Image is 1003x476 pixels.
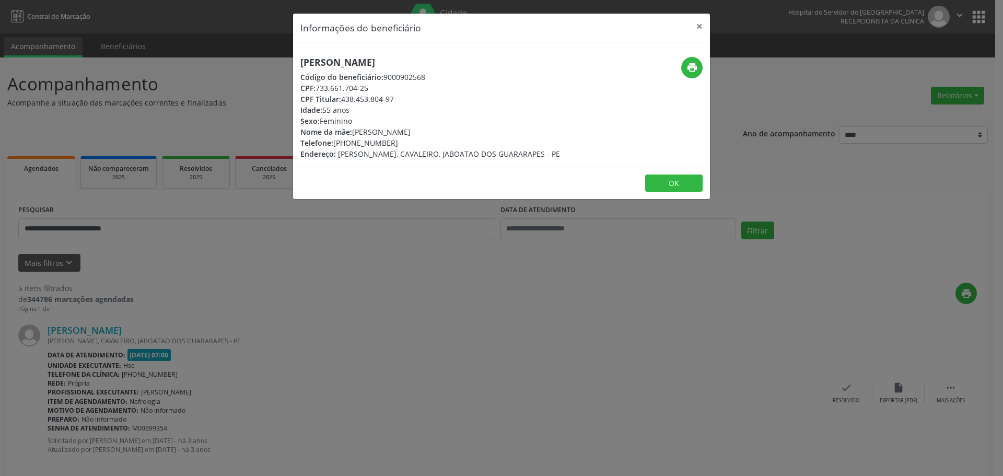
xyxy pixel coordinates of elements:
[300,138,333,148] span: Telefone:
[300,105,322,115] span: Idade:
[300,94,560,105] div: 438.453.804-97
[300,115,560,126] div: Feminino
[300,127,352,137] span: Nome da mãe:
[681,57,703,78] button: print
[300,105,560,115] div: 55 anos
[300,21,421,34] h5: Informações do beneficiário
[300,116,320,126] span: Sexo:
[300,72,560,83] div: 9000902568
[300,72,383,82] span: Código do beneficiário:
[300,137,560,148] div: [PHONE_NUMBER]
[300,57,560,68] h5: [PERSON_NAME]
[686,62,698,73] i: print
[645,175,703,192] button: OK
[300,83,316,93] span: CPF:
[338,149,560,159] span: [PERSON_NAME], CAVALEIRO, JABOATAO DOS GUARARAPES - PE
[689,14,710,39] button: Close
[300,94,341,104] span: CPF Titular:
[300,126,560,137] div: [PERSON_NAME]
[300,149,336,159] span: Endereço:
[300,83,560,94] div: 733.661.704-25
